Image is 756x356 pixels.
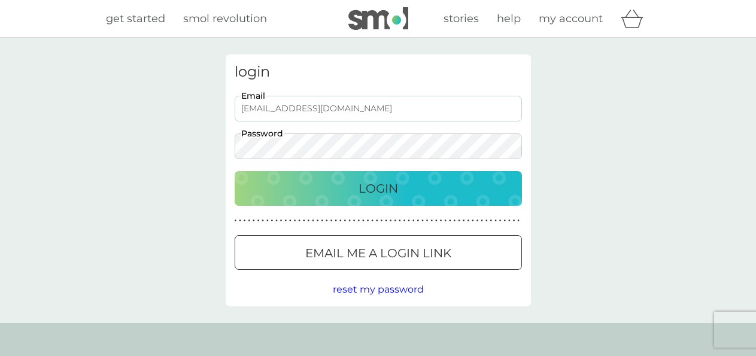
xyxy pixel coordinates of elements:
p: ● [517,218,520,224]
p: ● [503,218,506,224]
span: get started [106,12,165,25]
p: ● [476,218,479,224]
p: ● [376,218,378,224]
p: ● [239,218,241,224]
p: ● [244,218,246,224]
p: ● [326,218,328,224]
p: ● [280,218,283,224]
p: ● [399,218,401,224]
p: ● [253,218,255,224]
p: ● [417,218,420,224]
p: ● [513,218,515,224]
a: my account [539,10,603,28]
p: ● [394,218,396,224]
p: ● [262,218,264,224]
p: ● [454,218,456,224]
a: get started [106,10,165,28]
p: ● [344,218,347,224]
p: ● [472,218,474,224]
p: ● [317,218,319,224]
p: ● [257,218,260,224]
a: help [497,10,521,28]
p: ● [449,218,451,224]
button: reset my password [333,282,424,297]
p: ● [289,218,292,224]
p: ● [385,218,387,224]
p: ● [303,218,305,224]
div: basket [621,7,651,31]
img: smol [348,7,408,30]
p: ● [490,218,493,224]
p: ● [463,218,465,224]
span: my account [539,12,603,25]
p: Login [359,179,398,198]
p: ● [435,218,438,224]
p: ● [390,218,392,224]
p: ● [430,218,433,224]
p: ● [321,218,323,224]
span: stories [444,12,479,25]
p: ● [339,218,342,224]
p: ● [485,218,488,224]
p: ● [275,218,278,224]
p: ● [298,218,300,224]
a: stories [444,10,479,28]
p: ● [440,218,442,224]
p: ● [494,218,497,224]
p: ● [266,218,269,224]
h3: login [235,63,522,81]
p: ● [248,218,250,224]
p: ● [271,218,274,224]
p: Email me a login link [305,244,451,263]
button: Login [235,171,522,206]
p: ● [426,218,429,224]
p: ● [481,218,483,224]
p: ● [367,218,369,224]
p: ● [381,218,383,224]
p: ● [335,218,337,224]
span: smol revolution [183,12,267,25]
p: ● [408,218,410,224]
p: ● [330,218,333,224]
p: ● [467,218,469,224]
p: ● [353,218,356,224]
span: help [497,12,521,25]
p: ● [508,218,511,224]
p: ● [458,218,460,224]
p: ● [235,218,237,224]
p: ● [421,218,424,224]
p: ● [357,218,360,224]
button: Email me a login link [235,235,522,270]
p: ● [371,218,374,224]
p: ● [403,218,406,224]
p: ● [284,218,287,224]
p: ● [412,218,415,224]
p: ● [499,218,502,224]
p: ● [294,218,296,224]
p: ● [312,218,314,224]
a: smol revolution [183,10,267,28]
p: ● [348,218,351,224]
p: ● [444,218,447,224]
p: ● [308,218,310,224]
span: reset my password [333,284,424,295]
p: ● [362,218,365,224]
